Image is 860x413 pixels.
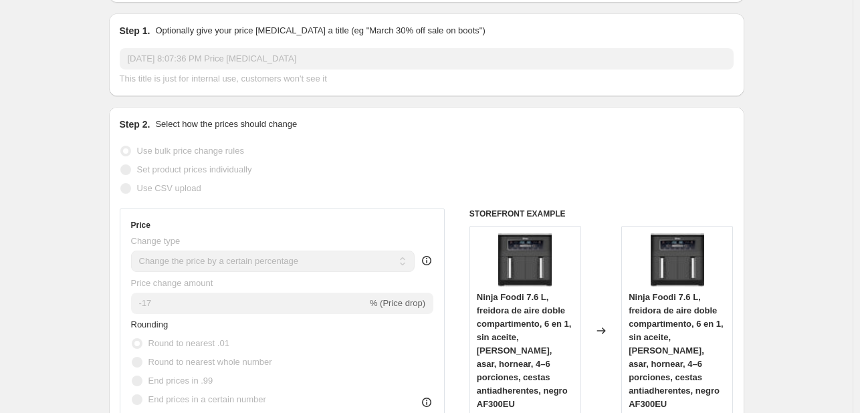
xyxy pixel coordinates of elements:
span: Round to nearest .01 [148,338,229,348]
span: Round to nearest whole number [148,357,272,367]
span: Price change amount [131,278,213,288]
span: % (Price drop) [370,298,425,308]
h3: Price [131,220,150,231]
span: End prices in a certain number [148,394,266,404]
span: End prices in .99 [148,376,213,386]
span: Use bulk price change rules [137,146,244,156]
span: Set product prices individually [137,164,252,174]
div: help [420,254,433,267]
span: Rounding [131,319,169,329]
p: Optionally give your price [MEDICAL_DATA] a title (eg "March 30% off sale on boots") [155,24,485,37]
h2: Step 2. [120,118,150,131]
h6: STOREFRONT EXAMPLE [469,209,734,219]
span: Change type [131,236,181,246]
span: Use CSV upload [137,183,201,193]
input: 30% off holiday sale [120,48,734,70]
span: Ninja Foodi 7.6 L, freidora de aire doble compartimento, 6 en 1, sin aceite, [PERSON_NAME], asar,... [629,292,724,409]
h2: Step 1. [120,24,150,37]
p: Select how the prices should change [155,118,297,131]
input: -15 [131,293,367,314]
img: 71lLLGyzpBL._AC_SL1500_80x.jpg [498,233,552,287]
span: This title is just for internal use, customers won't see it [120,74,327,84]
span: Ninja Foodi 7.6 L, freidora de aire doble compartimento, 6 en 1, sin aceite, [PERSON_NAME], asar,... [477,292,572,409]
img: 71lLLGyzpBL._AC_SL1500_80x.jpg [651,233,704,287]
